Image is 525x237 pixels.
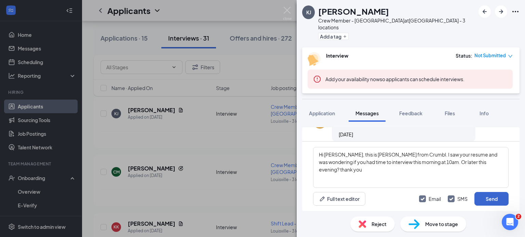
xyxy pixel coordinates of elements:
[326,53,348,59] b: Interview
[372,220,387,228] span: Reject
[425,220,458,228] span: Move to stage
[313,75,321,83] svg: Error
[318,33,349,40] button: PlusAdd a tag
[339,131,353,137] span: [DATE]
[306,9,311,16] div: KJ
[456,52,472,59] div: Status :
[319,195,326,202] svg: Pen
[474,52,506,59] span: Not Submitted
[399,110,422,116] span: Feedback
[325,76,465,82] span: so applicants can schedule interviews.
[445,110,455,116] span: Files
[343,34,347,39] svg: Plus
[479,5,491,18] button: ArrowLeftNew
[502,214,518,230] iframe: Intercom live chat
[508,54,513,59] span: down
[480,110,489,116] span: Info
[355,110,379,116] span: Messages
[495,5,507,18] button: ArrowRight
[325,76,380,83] button: Add your availability now
[516,214,521,219] span: 2
[313,192,365,206] button: Full text editorPen
[309,110,335,116] span: Application
[318,17,475,31] div: Crew Member - [GEOGRAPHIC_DATA] at [GEOGRAPHIC_DATA] - 3 locations
[511,8,520,16] svg: Ellipses
[497,8,505,16] svg: ArrowRight
[474,192,509,206] button: Send
[318,5,389,17] h1: [PERSON_NAME]
[481,8,489,16] svg: ArrowLeftNew
[313,147,509,188] textarea: Hi [PERSON_NAME], this is [PERSON_NAME] from Crumbl. I saw your resume and was wondering if you h...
